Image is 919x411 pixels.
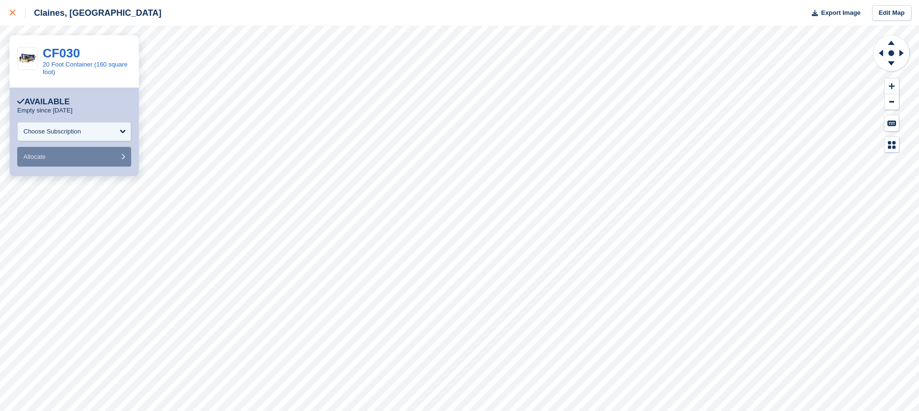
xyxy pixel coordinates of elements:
[43,61,127,76] a: 20 Foot Container (160 square foot)
[23,127,81,136] div: Choose Subscription
[872,5,911,21] a: Edit Map
[885,115,899,131] button: Keyboard Shortcuts
[18,51,37,66] img: 20-ft-container%20(27).jpg
[885,78,899,94] button: Zoom In
[25,7,161,19] div: Claines, [GEOGRAPHIC_DATA]
[806,5,861,21] button: Export Image
[17,107,72,114] p: Empty since [DATE]
[17,97,70,107] div: Available
[885,94,899,110] button: Zoom Out
[885,137,899,153] button: Map Legend
[23,153,45,160] span: Allocate
[821,8,860,18] span: Export Image
[17,147,131,167] button: Allocate
[43,46,80,60] a: CF030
